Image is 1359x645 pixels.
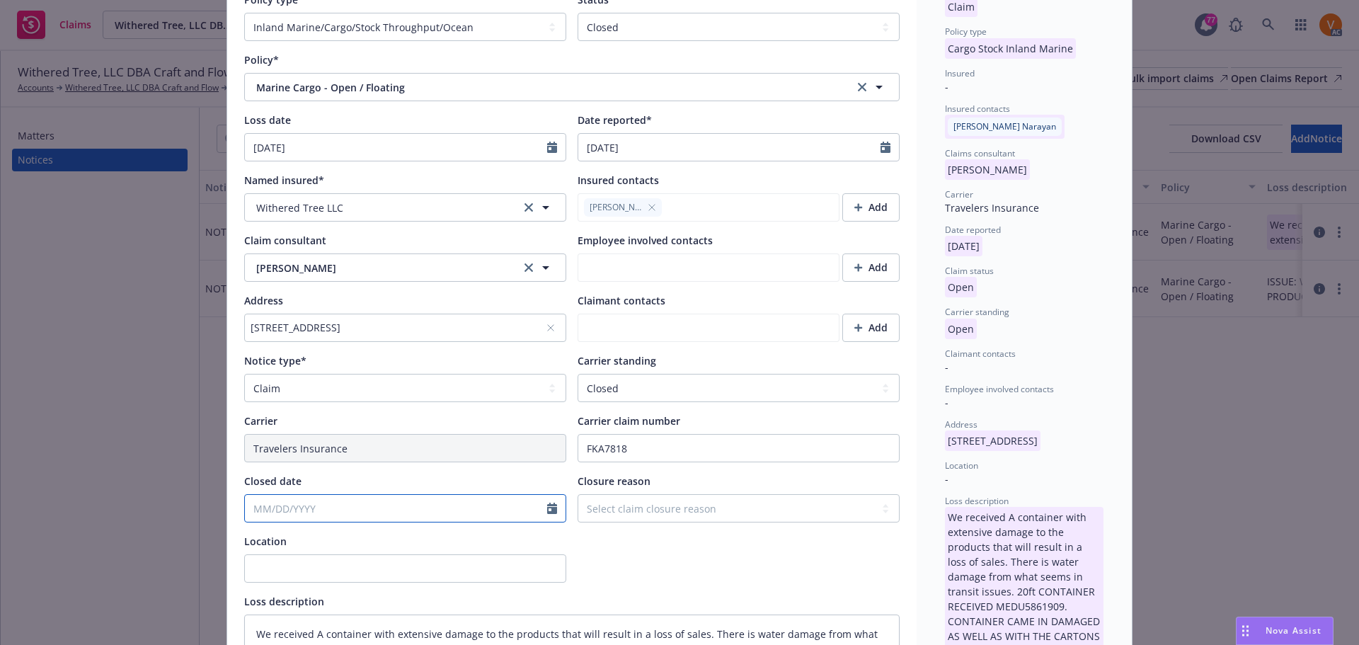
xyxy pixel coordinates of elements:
span: Loss description [945,495,1009,507]
span: Open [945,280,977,294]
span: Withered Tree LLC [256,200,343,215]
span: Address [244,294,283,307]
div: Add [854,314,888,341]
span: Employee involved contacts [578,234,713,247]
button: Nova Assist [1236,617,1334,645]
input: MM/DD/YYYY [245,134,547,161]
span: Address [945,418,977,430]
button: Marine Cargo - Open / Floatingclear selection [244,73,900,101]
span: - [945,80,948,93]
span: Loss date [244,113,291,127]
span: Employee involved contacts [945,383,1054,395]
span: [PERSON_NAME] [256,261,509,275]
span: Date reported* [578,113,652,127]
button: Add [842,253,900,282]
span: Carrier [945,188,973,200]
span: [PERSON_NAME] Narayan [945,119,1065,132]
span: Claim consultant [244,234,326,247]
p: [DATE] [945,236,982,256]
span: Named insured* [244,173,324,187]
span: Loss description [244,595,324,608]
span: [DATE] [945,239,982,253]
span: - [945,396,948,409]
div: Travelers Insurance [945,200,1103,215]
input: MM/DD/YYYY [245,495,547,522]
span: Closed date [244,474,302,488]
button: [STREET_ADDRESS] [244,314,566,342]
span: Insured contacts [945,103,1010,115]
span: Claimant contacts [945,348,1016,360]
button: Add [842,193,900,222]
span: Closure reason [578,474,650,488]
span: Carrier standing [578,354,656,367]
span: [STREET_ADDRESS] [945,434,1040,447]
span: Claim status [945,265,994,277]
span: Policy* [244,53,279,67]
div: [STREET_ADDRESS] [251,320,546,335]
span: Open [945,322,977,336]
span: Carrier [244,414,277,428]
svg: Calendar [547,503,557,514]
p: Open [945,319,977,339]
span: Location [244,535,287,548]
p: Cargo Stock Inland Marine [945,38,1076,59]
button: Add [842,314,900,342]
p: Open [945,277,977,297]
span: Insured contacts [578,173,659,187]
svg: Calendar [547,142,557,153]
span: Claimant contacts [578,294,665,307]
span: [PERSON_NAME] Narayan [953,120,1056,133]
span: Location [945,460,978,472]
input: MM/DD/YYYY [578,134,881,161]
span: We received A container with extensive damage to the products that will result in a loss of sales... [945,510,1103,524]
div: Add [854,194,888,221]
span: Carrier claim number [578,414,680,428]
a: clear selection [520,199,537,216]
span: [PERSON_NAME] [590,201,642,214]
span: Marine Cargo - Open / Floating [256,80,809,95]
p: [STREET_ADDRESS] [945,430,1040,451]
p: [PERSON_NAME] [945,159,1030,180]
span: Notice type* [244,354,306,367]
span: Date reported [945,224,1001,236]
div: Add [854,254,888,281]
span: Claims consultant [945,147,1015,159]
span: Policy type [945,25,987,38]
span: Insured [945,67,975,79]
a: clear selection [854,79,871,96]
svg: Calendar [881,142,890,153]
span: - [945,472,948,486]
div: Drag to move [1237,617,1254,644]
span: Cargo Stock Inland Marine [945,42,1076,55]
button: [PERSON_NAME]clear selection [244,253,566,282]
button: Withered Tree LLCclear selection [244,193,566,222]
span: Carrier standing [945,306,1009,318]
a: clear selection [520,259,537,276]
span: - [945,360,948,374]
span: [PERSON_NAME] [945,163,1030,176]
span: Nova Assist [1266,624,1321,637]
